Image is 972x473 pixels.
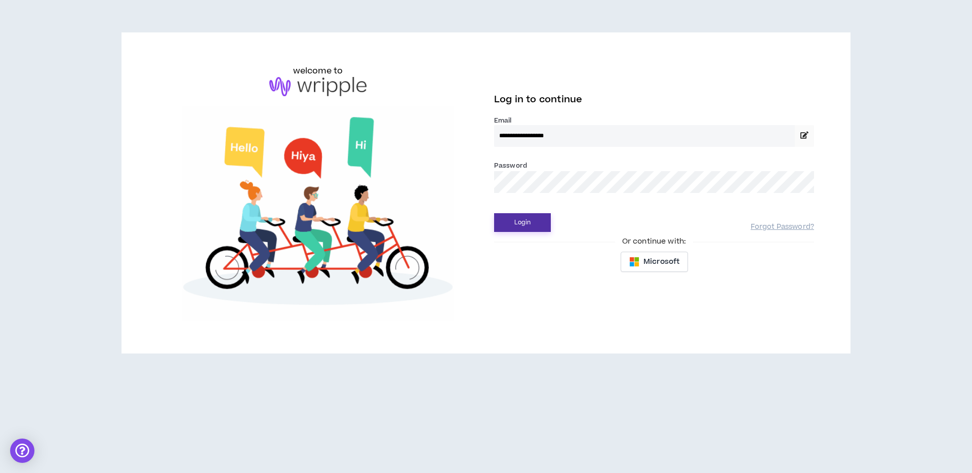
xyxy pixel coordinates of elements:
[158,106,478,321] img: Welcome to Wripple
[269,77,367,96] img: logo-brand.png
[494,93,582,106] span: Log in to continue
[494,116,814,125] label: Email
[293,65,343,77] h6: welcome to
[615,236,693,247] span: Or continue with:
[643,256,679,267] span: Microsoft
[494,161,527,170] label: Password
[621,252,688,272] button: Microsoft
[10,439,34,463] div: Open Intercom Messenger
[494,213,551,232] button: Login
[751,222,814,232] a: Forgot Password?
